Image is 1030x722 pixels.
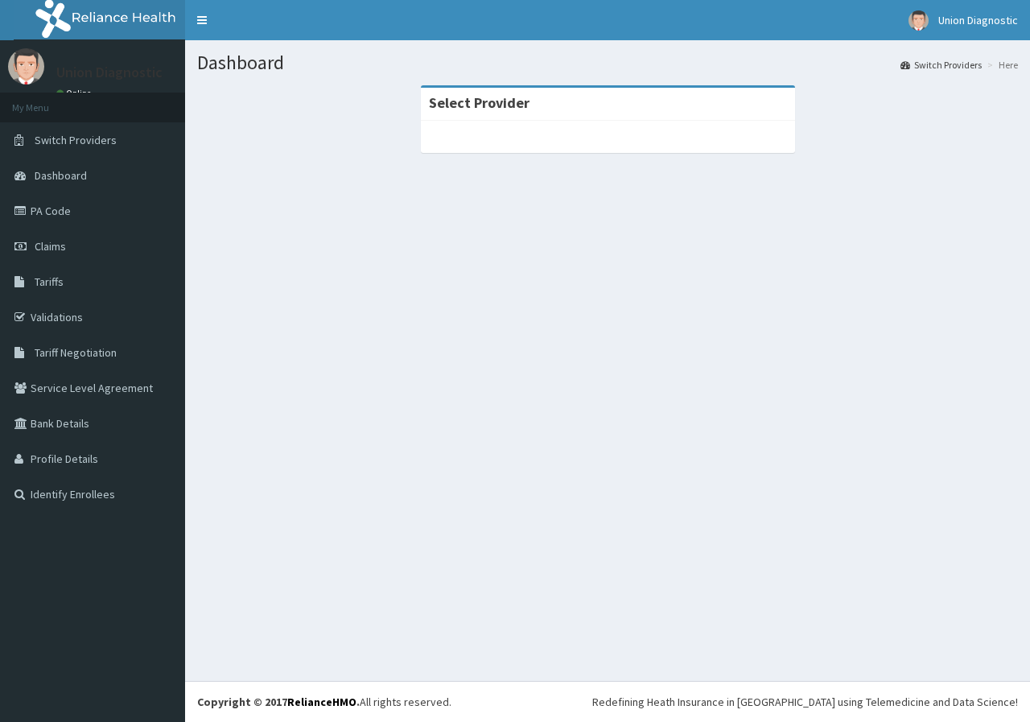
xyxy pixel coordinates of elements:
a: Switch Providers [900,58,982,72]
span: Tariffs [35,274,64,289]
strong: Copyright © 2017 . [197,695,360,709]
p: Union Diagnostic [56,65,163,80]
img: User Image [8,48,44,85]
a: RelianceHMO [287,695,356,709]
span: Dashboard [35,168,87,183]
span: Tariff Negotiation [35,345,117,360]
footer: All rights reserved. [185,681,1030,722]
span: Union Diagnostic [938,13,1018,27]
a: Online [56,88,95,99]
h1: Dashboard [197,52,1018,73]
strong: Select Provider [429,93,529,112]
span: Claims [35,239,66,254]
div: Redefining Heath Insurance in [GEOGRAPHIC_DATA] using Telemedicine and Data Science! [592,694,1018,710]
span: Switch Providers [35,133,117,147]
img: User Image [908,10,929,31]
li: Here [983,58,1018,72]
